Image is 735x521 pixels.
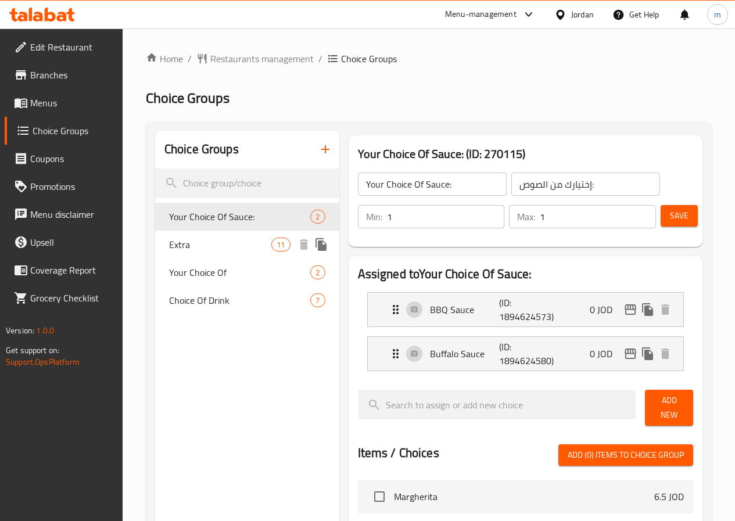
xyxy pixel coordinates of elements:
[358,390,636,419] input: search
[169,265,311,279] span: Your Choice Of
[358,288,693,332] li: Expand
[272,239,289,250] span: 11
[155,203,339,231] div: Your Choice Of Sauce:2
[639,345,657,362] button: duplicate
[155,231,339,258] div: Extra11deleteduplicate
[622,301,639,318] button: edit
[5,256,123,284] a: Coverage Report
[5,89,123,117] a: Menus
[188,52,192,66] li: /
[358,332,693,376] li: Expand
[367,484,392,509] span: Select choice
[394,490,654,504] span: Margherita
[146,52,712,66] nav: breadcrumb
[311,295,324,306] span: 7
[6,343,59,358] span: Get support on:
[590,303,622,317] p: 0 JOD
[311,211,324,222] span: 2
[654,490,684,504] p: 6.5 JOD
[146,85,230,111] span: Choice Groups
[341,52,397,66] span: Choice Groups
[645,390,693,426] button: Add New
[5,284,123,312] a: Grocery Checklist
[6,354,80,369] a: Support.OpsPlatform
[5,145,123,173] a: Coupons
[5,173,123,200] a: Promotions
[196,52,314,66] a: Restaurants management
[622,345,639,362] button: edit
[445,8,517,21] div: Menu-management
[358,444,439,462] h2: Items / Choices
[5,61,123,89] a: Branches
[568,448,684,462] span: Add (0) items to choice group
[155,286,339,314] div: Choice Of Drink7
[590,347,622,361] p: 0 JOD
[358,145,693,163] h3: Your Choice Of Sauce: (ID: 270115)
[30,291,113,305] span: Grocery Checklist
[654,393,684,422] span: Add New
[310,210,325,224] div: Choices
[661,205,698,227] button: Save
[499,296,546,324] p: (ID: 1894624573)
[30,96,113,110] span: Menus
[714,8,721,21] span: m
[368,293,683,326] div: Expand
[5,33,123,61] a: Edit Restaurant
[210,52,314,66] span: Restaurants management
[366,210,382,224] p: Min:
[6,323,34,338] span: Version:
[169,293,311,307] span: Choice Of Drink
[670,209,689,223] span: Save
[499,340,546,368] p: (ID: 1894624580)
[358,265,693,283] h2: Assigned to Your Choice Of Sauce:
[30,235,113,249] span: Upsell
[5,228,123,256] a: Upsell
[657,301,674,318] button: delete
[146,52,183,66] a: Home
[30,179,113,193] span: Promotions
[30,263,113,277] span: Coverage Report
[164,141,239,158] h2: Choice Groups
[169,238,271,251] span: Extra
[657,345,674,362] button: delete
[571,8,594,21] div: Jordan
[313,236,330,253] button: duplicate
[295,236,313,253] button: delete
[430,347,500,361] p: Buffalo Sauce
[558,444,693,466] button: Add (0) items to choice group
[368,337,683,371] div: Expand
[169,210,311,224] span: Your Choice Of Sauce:
[30,68,113,82] span: Branches
[30,152,113,166] span: Coupons
[271,238,290,251] div: Choices
[155,258,339,286] div: Your Choice Of2
[430,303,500,317] p: BBQ Sauce
[311,267,324,278] span: 2
[155,168,339,198] input: search
[310,293,325,307] div: Choices
[33,124,113,138] span: Choice Groups
[5,200,123,228] a: Menu disclaimer
[318,52,322,66] li: /
[30,40,113,54] span: Edit Restaurant
[5,117,123,145] a: Choice Groups
[30,207,113,221] span: Menu disclaimer
[36,323,54,338] span: 1.0.0
[639,301,657,318] button: duplicate
[517,210,535,224] p: Max:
